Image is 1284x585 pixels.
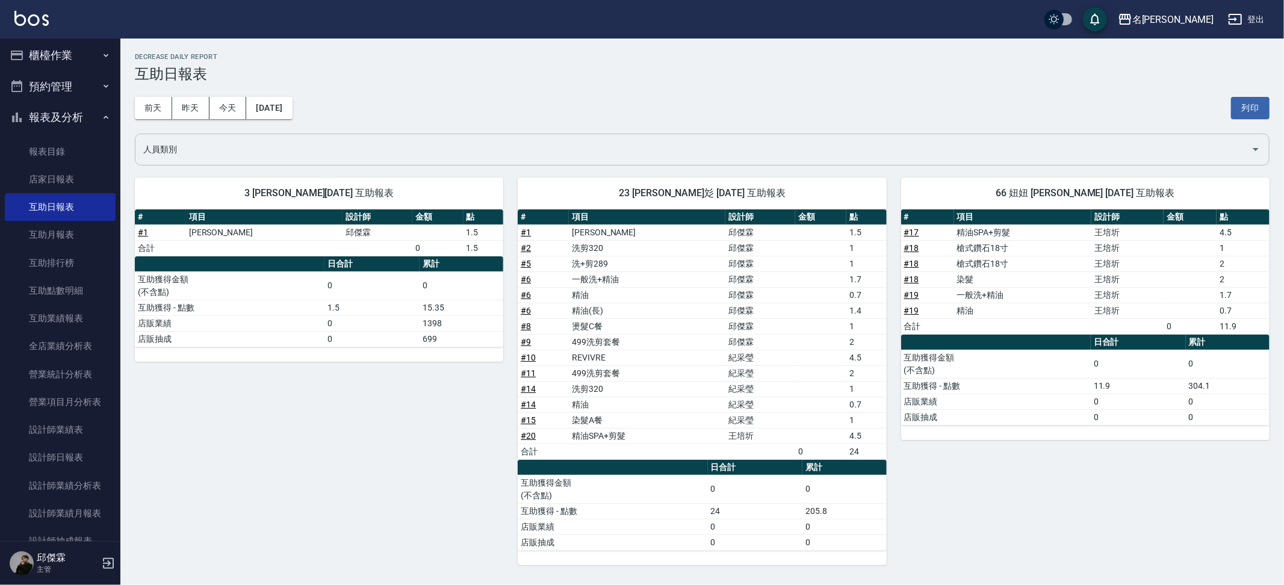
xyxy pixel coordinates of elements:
[904,259,919,268] a: #18
[802,519,886,534] td: 0
[135,53,1270,61] h2: Decrease Daily Report
[846,365,887,381] td: 2
[521,337,531,347] a: #9
[954,240,1092,256] td: 槍式鑽石18寸
[532,187,872,199] span: 23 [PERSON_NAME]彣 [DATE] 互助報表
[846,444,887,459] td: 24
[521,290,531,300] a: #6
[324,331,420,347] td: 0
[725,381,795,397] td: 紀采瑩
[725,271,795,287] td: 邱傑霖
[343,209,412,225] th: 設計師
[1091,287,1164,303] td: 王培圻
[518,209,569,225] th: #
[5,102,116,133] button: 報表及分析
[725,365,795,381] td: 紀采瑩
[149,187,489,199] span: 3 [PERSON_NAME][DATE] 互助報表
[5,221,116,249] a: 互助月報表
[518,503,707,519] td: 互助獲得 - 點數
[521,368,536,378] a: #11
[135,331,324,347] td: 店販抽成
[518,444,569,459] td: 合計
[1186,378,1270,394] td: 304.1
[5,277,116,305] a: 互助點數明細
[1217,209,1270,225] th: 點
[10,551,34,575] img: Person
[846,224,887,240] td: 1.5
[725,318,795,334] td: 邱傑霖
[904,227,919,237] a: #17
[521,274,531,284] a: #6
[464,209,504,225] th: 點
[1217,224,1270,240] td: 4.5
[1164,209,1217,225] th: 金額
[846,412,887,428] td: 1
[954,271,1092,287] td: 染髮
[1091,335,1186,350] th: 日合計
[1223,8,1270,31] button: 登出
[246,97,292,119] button: [DATE]
[569,318,725,334] td: 燙髮C餐
[569,412,725,428] td: 染髮A餐
[901,335,1270,426] table: a dense table
[904,243,919,253] a: #18
[1091,409,1186,425] td: 0
[135,209,186,225] th: #
[37,552,98,564] h5: 邱傑霖
[846,240,887,256] td: 1
[725,224,795,240] td: 邱傑霖
[802,460,886,475] th: 累計
[901,378,1091,394] td: 互助獲得 - 點數
[135,300,324,315] td: 互助獲得 - 點數
[795,444,846,459] td: 0
[1246,140,1265,159] button: Open
[1217,240,1270,256] td: 1
[725,334,795,350] td: 邱傑霖
[846,318,887,334] td: 1
[209,97,247,119] button: 今天
[14,11,49,26] img: Logo
[343,224,412,240] td: 邱傑霖
[186,224,343,240] td: [PERSON_NAME]
[916,187,1255,199] span: 66 妞妞 [PERSON_NAME] [DATE] 互助報表
[420,331,503,347] td: 699
[518,209,886,460] table: a dense table
[1217,318,1270,334] td: 11.9
[1186,394,1270,409] td: 0
[954,209,1092,225] th: 項目
[5,71,116,102] button: 預約管理
[5,249,116,277] a: 互助排行榜
[5,527,116,555] a: 設計師抽成報表
[420,300,503,315] td: 15.35
[1132,12,1214,27] div: 名[PERSON_NAME]
[135,315,324,331] td: 店販業績
[901,318,954,334] td: 合計
[954,256,1092,271] td: 槍式鑽石18寸
[135,271,324,300] td: 互助獲得金額 (不含點)
[954,224,1092,240] td: 精油SPA+剪髮
[412,209,464,225] th: 金額
[1217,256,1270,271] td: 2
[5,361,116,388] a: 營業統計分析表
[569,350,725,365] td: REVIVRE
[846,256,887,271] td: 1
[324,271,420,300] td: 0
[464,240,504,256] td: 1.5
[802,503,886,519] td: 205.8
[1231,97,1270,119] button: 列印
[521,431,536,441] a: #20
[5,444,116,471] a: 設計師日報表
[725,412,795,428] td: 紀采瑩
[5,305,116,332] a: 互助業績報表
[846,397,887,412] td: 0.7
[569,428,725,444] td: 精油SPA+剪髮
[420,315,503,331] td: 1398
[1091,378,1186,394] td: 11.9
[725,303,795,318] td: 邱傑霖
[846,428,887,444] td: 4.5
[1186,335,1270,350] th: 累計
[1091,350,1186,378] td: 0
[708,534,803,550] td: 0
[904,306,919,315] a: #19
[521,243,531,253] a: #2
